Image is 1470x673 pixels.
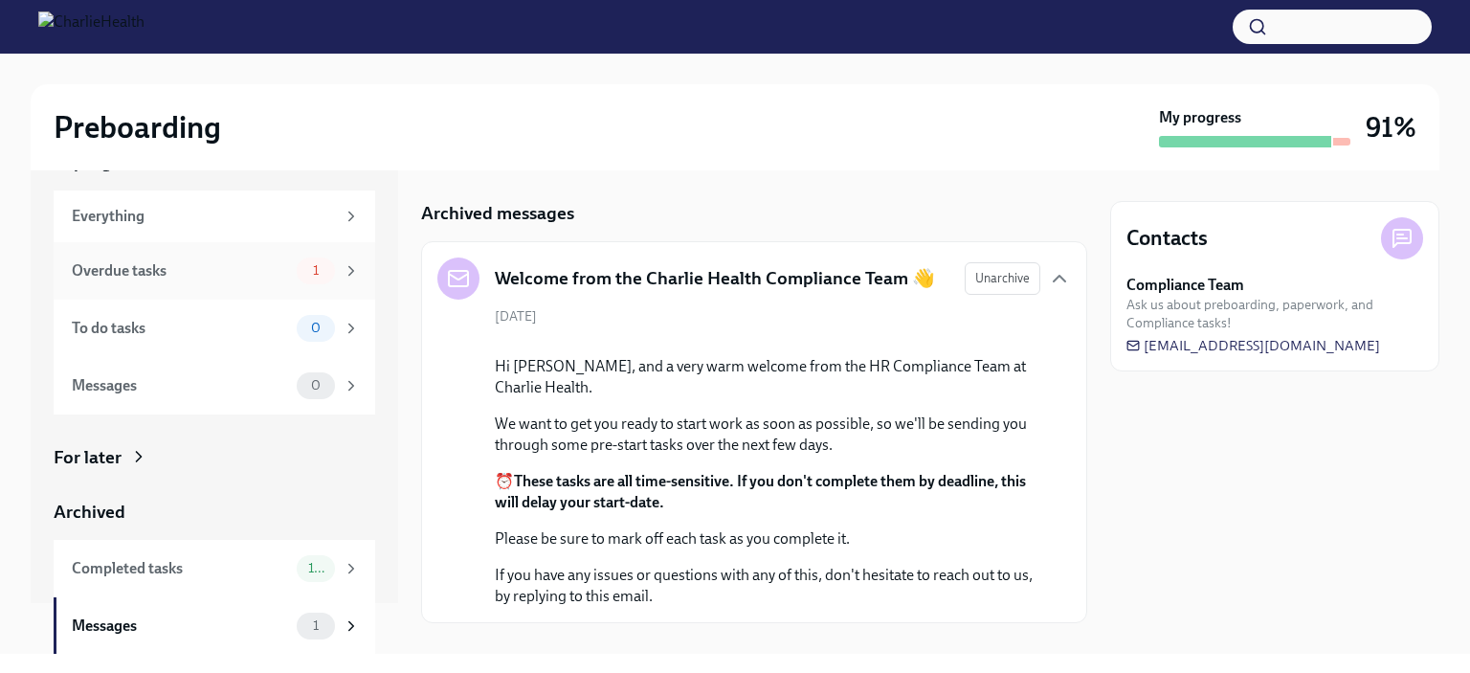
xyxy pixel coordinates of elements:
span: 0 [300,321,332,335]
span: [DATE] [495,307,537,325]
a: [EMAIL_ADDRESS][DOMAIN_NAME] [1126,336,1380,355]
strong: These tasks are all time-sensitive. If you don't complete them by deadline, this will delay your ... [495,472,1026,511]
strong: My progress [1159,107,1241,128]
div: Overdue tasks [72,260,289,281]
img: CharlieHealth [38,11,145,42]
span: 1 [301,263,330,278]
h4: Contacts [1126,224,1208,253]
h5: Welcome from the Charlie Health Compliance Team 👋 [495,266,935,291]
button: Unarchive [965,262,1040,295]
h5: Archived messages [421,201,574,226]
span: 10 [297,561,335,575]
p: If you have any issues or questions with any of this, don't hesitate to reach out to us, by reply... [495,565,1040,607]
a: Archived [54,500,375,525]
div: For later [54,445,122,470]
div: Everything [72,206,335,227]
span: Unarchive [975,269,1030,288]
strong: Compliance Team [1126,275,1244,296]
div: Completed tasks [72,558,289,579]
a: To do tasks0 [54,300,375,357]
a: For later [54,445,375,470]
p: Hi [PERSON_NAME], and a very warm welcome from the HR Compliance Team at Charlie Health. [495,356,1040,398]
a: Messages1 [54,597,375,655]
a: Overdue tasks1 [54,242,375,300]
div: To do tasks [72,318,289,339]
p: Please be sure to mark off each task as you complete it. [495,528,1040,550]
h3: 91% [1366,110,1416,145]
a: Completed tasks10 [54,540,375,597]
span: 0 [300,378,332,393]
p: We want to get you ready to start work as soon as possible, so we'll be sending you through some ... [495,414,1040,456]
p: ⏰ [495,471,1040,513]
h2: Preboarding [54,108,221,146]
div: Messages [72,375,289,396]
span: 1 [301,618,330,633]
div: Messages [72,616,289,637]
span: Ask us about preboarding, paperwork, and Compliance tasks! [1126,296,1423,332]
a: Messages0 [54,357,375,415]
a: Everything [54,191,375,242]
